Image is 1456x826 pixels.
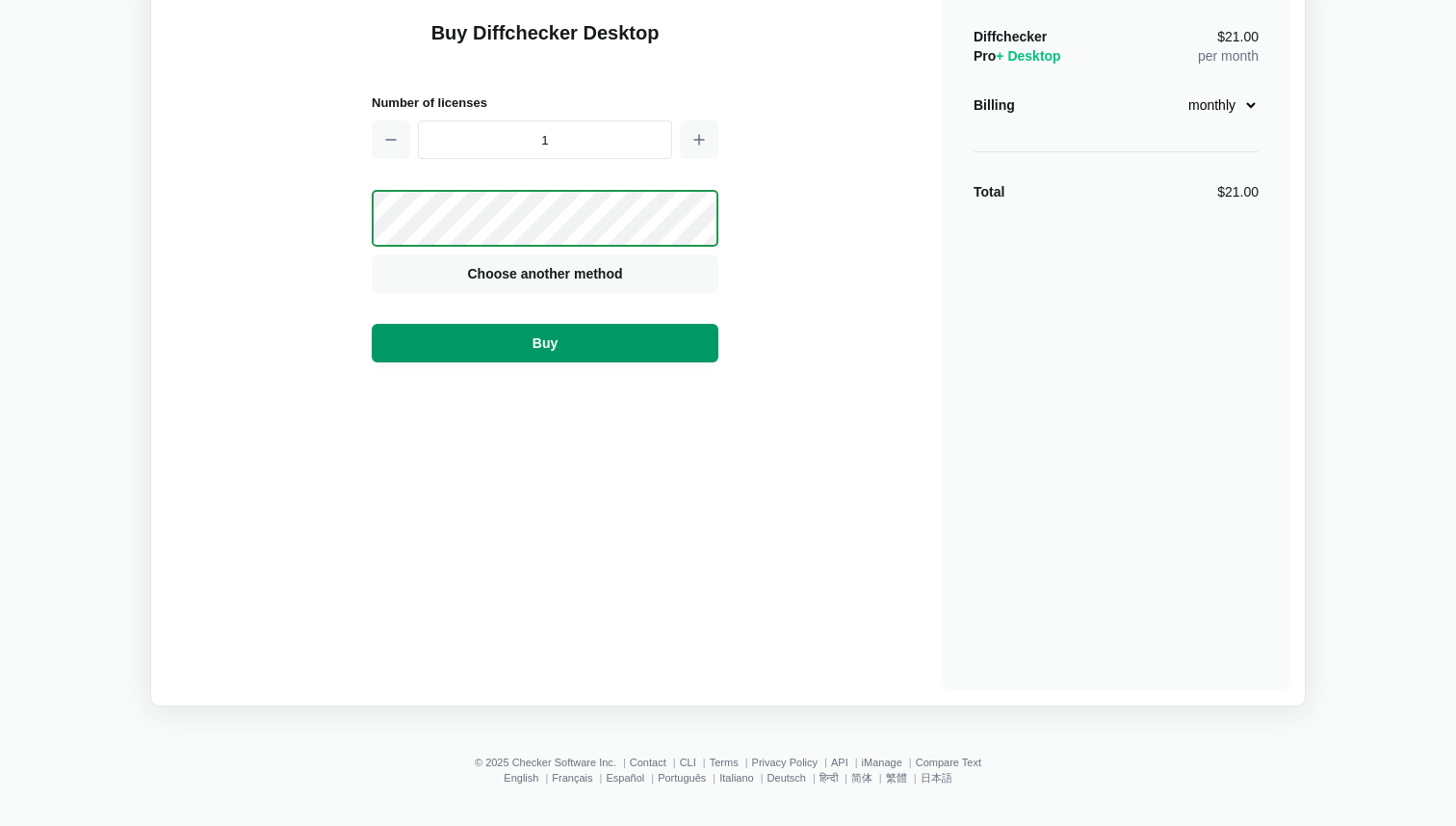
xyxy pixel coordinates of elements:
a: 日本語 [921,772,952,784]
a: Italiano [719,772,753,784]
a: Contact [630,757,666,768]
div: $21.00 [1217,182,1259,201]
button: Choose another method [372,254,718,293]
button: Buy [372,324,718,362]
span: Buy [529,333,561,353]
span: Diffchecker [974,29,1047,44]
a: 繁體 [886,772,907,784]
strong: Total [974,184,1004,200]
a: API [831,757,848,768]
a: Terms [710,757,739,768]
div: Billing [974,95,1015,115]
a: CLI [680,757,696,768]
h1: Buy Diffchecker Desktop [372,19,718,69]
a: Español [606,772,644,784]
span: Choose another method [463,264,626,283]
div: per month [1198,27,1259,66]
a: हिन्दी [819,772,838,784]
input: 1 [418,120,672,159]
h2: Number of licenses [372,93,718,113]
a: 简体 [851,772,872,784]
a: Compare Text [916,757,981,768]
a: Privacy Policy [752,757,818,768]
a: English [504,772,538,784]
a: Português [658,772,706,784]
li: © 2025 Checker Software Inc. [475,757,630,768]
a: Deutsch [767,772,806,784]
a: Français [552,772,592,784]
span: + Desktop [996,48,1060,64]
a: iManage [862,757,902,768]
span: Pro [974,48,1061,64]
span: $21.00 [1217,30,1259,43]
